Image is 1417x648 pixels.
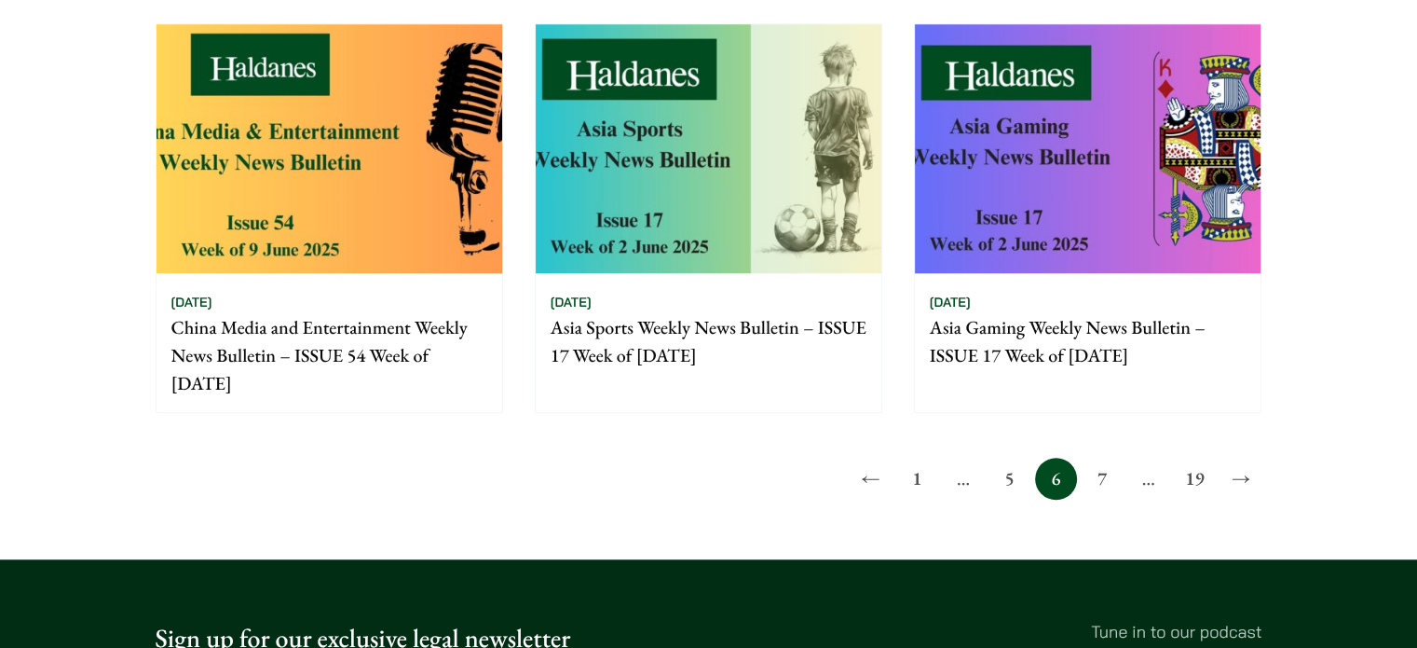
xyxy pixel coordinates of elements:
a: 7 [1081,458,1123,500]
p: Asia Gaming Weekly News Bulletin – ISSUE 17 Week of [DATE] [930,313,1246,369]
nav: Posts pagination [156,458,1262,500]
a: [DATE] Asia Sports Weekly News Bulletin – ISSUE 17 Week of [DATE] [535,23,882,413]
a: 5 [988,458,1030,500]
p: Asia Sports Weekly News Bulletin – ISSUE 17 Week of [DATE] [551,313,866,369]
p: China Media and Entertainment Weekly News Bulletin – ISSUE 54 Week of [DATE] [171,313,487,397]
a: [DATE] Asia Gaming Weekly News Bulletin – ISSUE 17 Week of [DATE] [914,23,1261,413]
span: … [1127,458,1169,500]
time: [DATE] [171,294,212,310]
time: [DATE] [551,294,592,310]
a: ← [850,458,892,500]
a: [DATE] China Media and Entertainment Weekly News Bulletin – ISSUE 54 Week of [DATE] [156,23,503,413]
a: 19 [1174,458,1216,500]
a: → [1220,458,1262,500]
span: 6 [1035,458,1077,500]
span: … [942,458,984,500]
a: 1 [896,458,938,500]
time: [DATE] [930,294,971,310]
p: Tune in to our podcast [724,619,1262,644]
